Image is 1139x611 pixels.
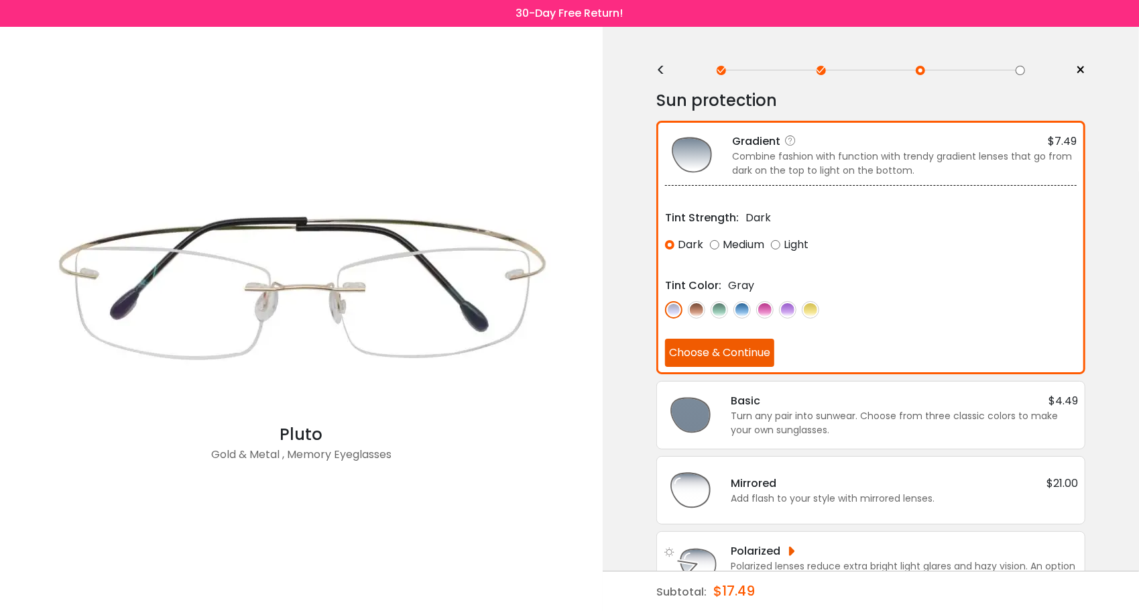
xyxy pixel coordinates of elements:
[784,134,797,148] i: Gradient
[656,87,1085,114] div: Sun protection
[34,447,570,474] div: Gold & Metal , Memory Eyeglasses
[731,559,1078,588] div: Polarized lenses reduce extra bright light glares and hazy vision. An option that offers superior...
[731,392,760,409] div: Basic
[732,133,800,150] div: Gradient
[802,301,819,319] img: GTYellow.png
[1075,60,1085,80] span: ×
[756,301,774,319] img: GTPink.png
[665,128,719,182] img: SunGradient
[34,423,570,447] div: Pluto
[713,571,755,610] div: $17.49
[771,233,808,257] div: Light
[1048,392,1078,409] span: $4.49
[664,539,717,592] img: SunPolarized
[731,543,796,559] div: Polarized
[732,150,1077,178] div: Combine fashion with function with trendy gradient lenses that go from dark on the top to light o...
[664,388,717,442] img: SunBasic
[1065,60,1085,80] a: ×
[656,65,676,76] div: <
[688,301,705,319] img: GTBrown.png
[731,492,1078,506] div: Add flash to your style with mirrored lenses.
[728,277,754,294] div: Gray
[665,209,739,226] div: Tint Strength:
[1048,133,1077,150] span: $7.49
[665,339,774,367] button: Choose & Continue
[710,233,764,257] div: Medium
[711,301,728,319] img: GTGreen.png
[665,233,703,257] div: Dark
[1046,475,1078,492] span: $21.00
[665,301,682,319] img: GTGray.png
[731,475,776,492] div: Mirrored
[731,409,1078,437] div: Turn any pair into sunwear. Choose from three classic colors to make your own sunglasses.
[733,301,751,319] img: GTBlue.png
[34,154,570,423] img: Gold Pluto - Metal , Memory Eyeglasses
[745,209,771,226] div: Dark
[665,277,721,294] div: Tint Color:
[664,463,717,517] img: SunMirrored
[779,301,796,319] img: GTPurple.png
